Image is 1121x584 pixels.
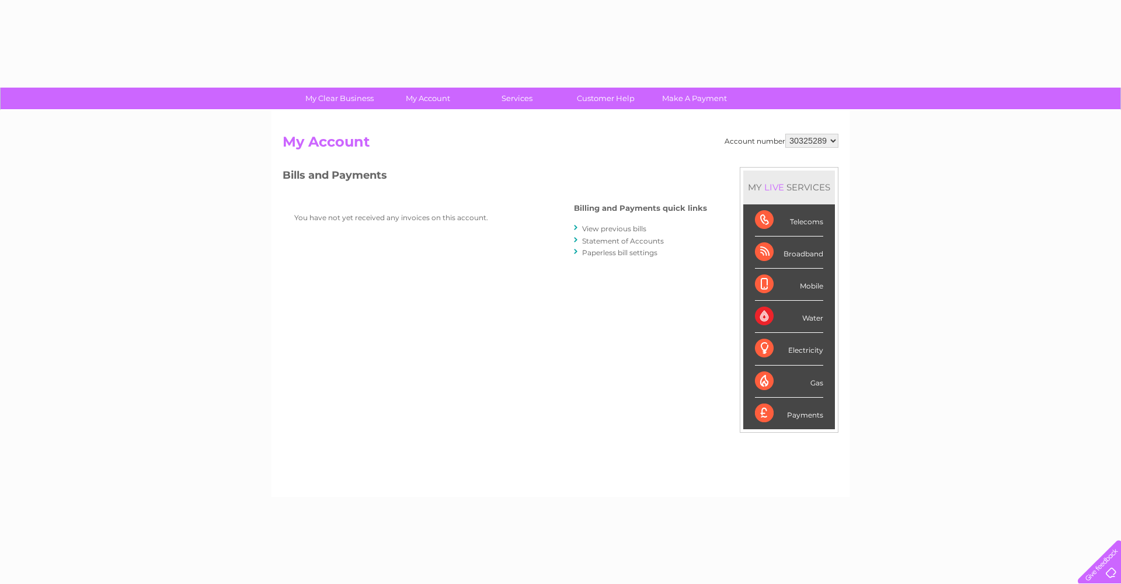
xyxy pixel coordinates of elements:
[582,224,646,233] a: View previous bills
[755,366,823,398] div: Gas
[755,237,823,269] div: Broadband
[469,88,565,109] a: Services
[582,237,664,245] a: Statement of Accounts
[762,182,786,193] div: LIVE
[755,301,823,333] div: Water
[743,171,835,204] div: MY SERVICES
[582,248,657,257] a: Paperless bill settings
[755,204,823,237] div: Telecoms
[725,134,838,148] div: Account number
[755,398,823,429] div: Payments
[755,269,823,301] div: Mobile
[291,88,388,109] a: My Clear Business
[646,88,743,109] a: Make A Payment
[283,167,707,187] h3: Bills and Payments
[294,212,528,223] p: You have not yet received any invoices on this account.
[558,88,654,109] a: Customer Help
[380,88,476,109] a: My Account
[283,134,838,156] h2: My Account
[574,204,707,213] h4: Billing and Payments quick links
[755,333,823,365] div: Electricity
